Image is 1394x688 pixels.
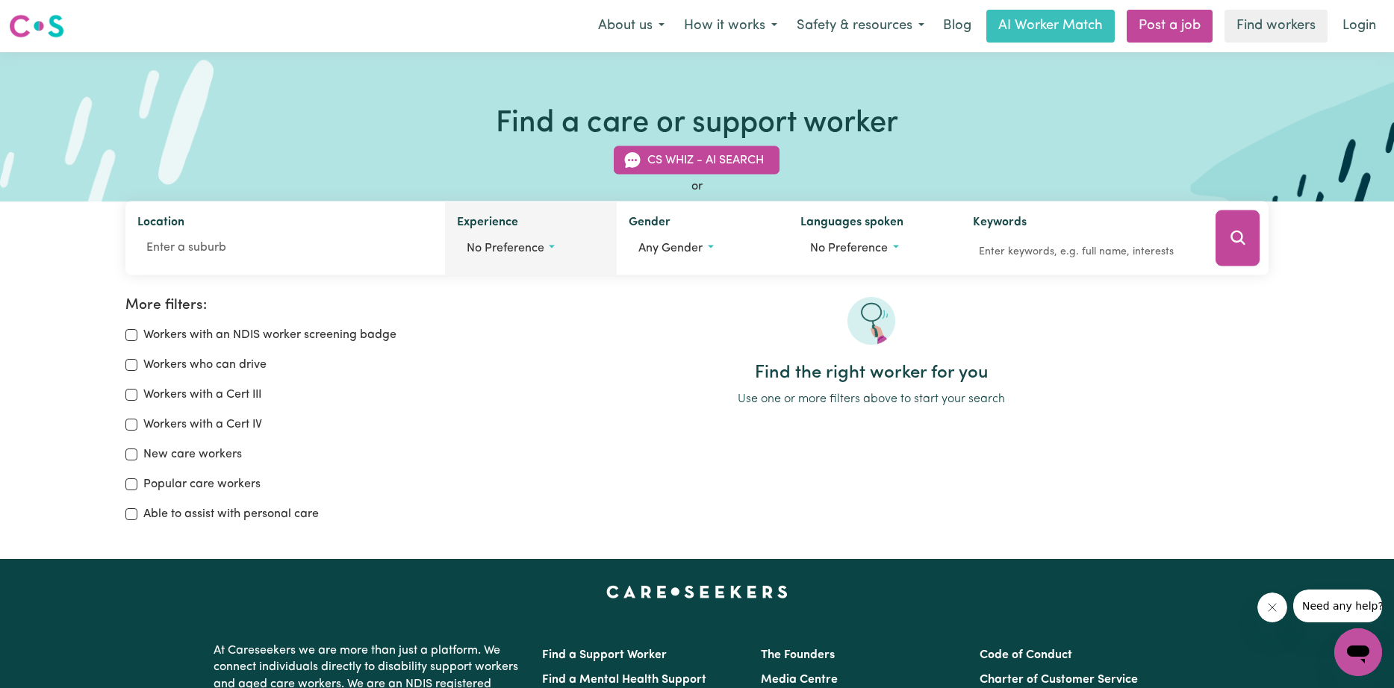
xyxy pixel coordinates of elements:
label: Workers with a Cert IV [143,416,262,434]
button: Worker gender preference [629,234,777,263]
a: Find workers [1225,10,1328,43]
label: Gender [629,213,670,234]
div: or [125,178,1269,196]
input: Enter keywords, e.g. full name, interests [973,240,1195,263]
label: Keywords [973,213,1027,234]
h2: More filters: [125,297,456,314]
label: Workers with an NDIS worker screening badge [143,326,396,344]
button: How it works [674,10,787,42]
h1: Find a care or support worker [496,106,898,142]
label: Languages spoken [800,213,903,234]
span: Any gender [638,243,703,254]
a: Find a Support Worker [542,649,667,661]
a: Post a job [1127,10,1213,43]
button: Search [1216,210,1260,266]
label: New care workers [143,445,242,463]
label: Location [137,213,184,234]
p: Use one or more filters above to start your search [473,390,1269,408]
iframe: Button to launch messaging window [1334,628,1382,676]
button: About us [588,10,674,42]
button: Safety & resources [787,10,934,42]
span: No preference [467,243,544,254]
h2: Find the right worker for you [473,363,1269,384]
a: Blog [934,10,980,43]
label: Popular care workers [143,475,261,493]
a: Login [1334,10,1385,43]
label: Workers who can drive [143,356,267,374]
a: Careseekers logo [9,9,64,43]
label: Workers with a Cert III [143,386,261,404]
iframe: Close message [1257,592,1287,622]
label: Experience [457,213,518,234]
a: Code of Conduct [980,649,1072,661]
button: CS Whiz - AI Search [614,146,780,175]
button: Worker experience options [457,234,605,263]
span: Need any help? [9,10,90,22]
span: No preference [810,243,888,254]
img: Careseekers logo [9,13,64,40]
a: Media Centre [761,674,838,686]
label: Able to assist with personal care [143,505,319,523]
a: Charter of Customer Service [980,674,1138,686]
a: Careseekers home page [606,586,788,598]
input: Enter a suburb [137,234,433,261]
button: Worker language preferences [800,234,948,263]
a: AI Worker Match [986,10,1115,43]
a: The Founders [761,649,835,661]
iframe: Message from company [1293,590,1382,622]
